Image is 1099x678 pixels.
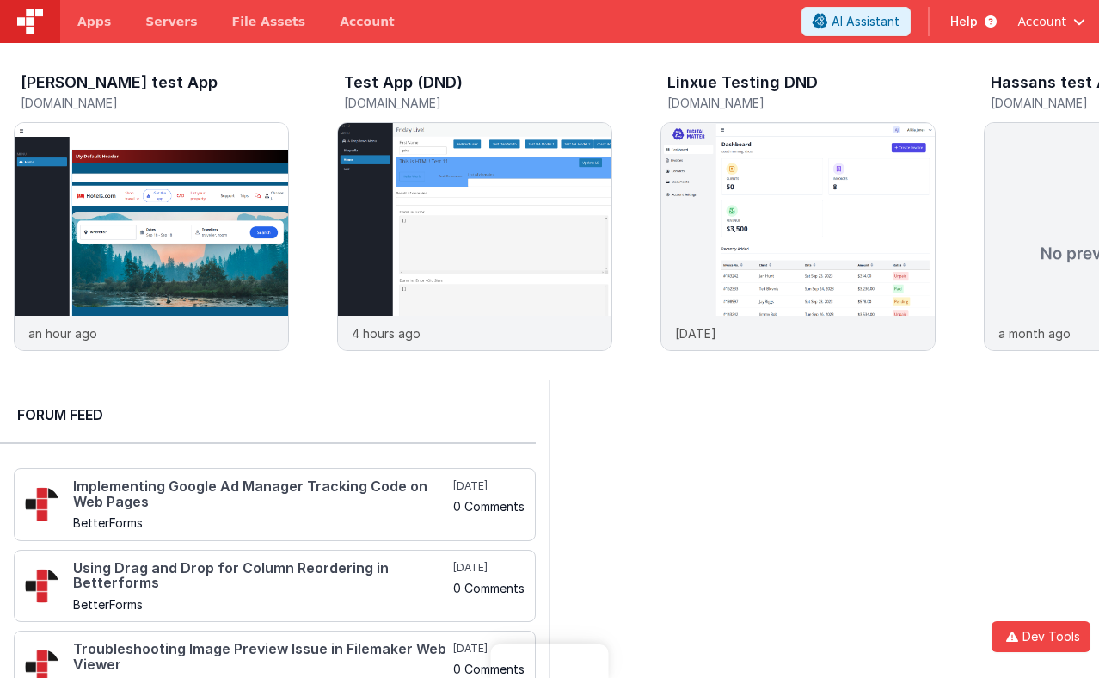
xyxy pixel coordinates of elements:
span: Apps [77,13,111,30]
p: [DATE] [675,324,716,342]
img: 295_2.png [25,487,59,521]
a: Using Drag and Drop for Column Reordering in Betterforms BetterForms [DATE] 0 Comments [14,550,536,623]
span: Account [1017,13,1066,30]
h5: 0 Comments [453,582,525,595]
h3: [PERSON_NAME] test App [21,74,218,91]
span: AI Assistant [832,13,899,30]
h5: BetterForms [73,598,450,611]
h5: BetterForms [73,516,450,529]
h3: Test App (DND) [344,74,463,91]
span: Servers [145,13,197,30]
span: File Assets [232,13,306,30]
h5: [DOMAIN_NAME] [344,96,612,109]
button: Account [1017,13,1085,30]
button: AI Assistant [801,7,911,36]
h5: [DATE] [453,561,525,575]
h4: Troubleshooting Image Preview Issue in Filemaker Web Viewer [73,642,450,672]
h5: [DATE] [453,479,525,493]
button: Dev Tools [992,621,1090,652]
p: 4 hours ago [352,324,421,342]
img: 295_2.png [25,569,59,603]
h4: Implementing Google Ad Manager Tracking Code on Web Pages [73,479,450,509]
h3: Linxue Testing DND [667,74,818,91]
h5: 0 Comments [453,663,525,675]
h5: [DATE] [453,642,525,656]
h5: [DOMAIN_NAME] [21,96,289,109]
a: Implementing Google Ad Manager Tracking Code on Web Pages BetterForms [DATE] 0 Comments [14,468,536,541]
h4: Using Drag and Drop for Column Reordering in Betterforms [73,561,450,591]
span: Help [950,13,978,30]
p: a month ago [998,324,1071,342]
h5: [DOMAIN_NAME] [667,96,936,109]
h5: 0 Comments [453,500,525,513]
h2: Forum Feed [17,404,519,425]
